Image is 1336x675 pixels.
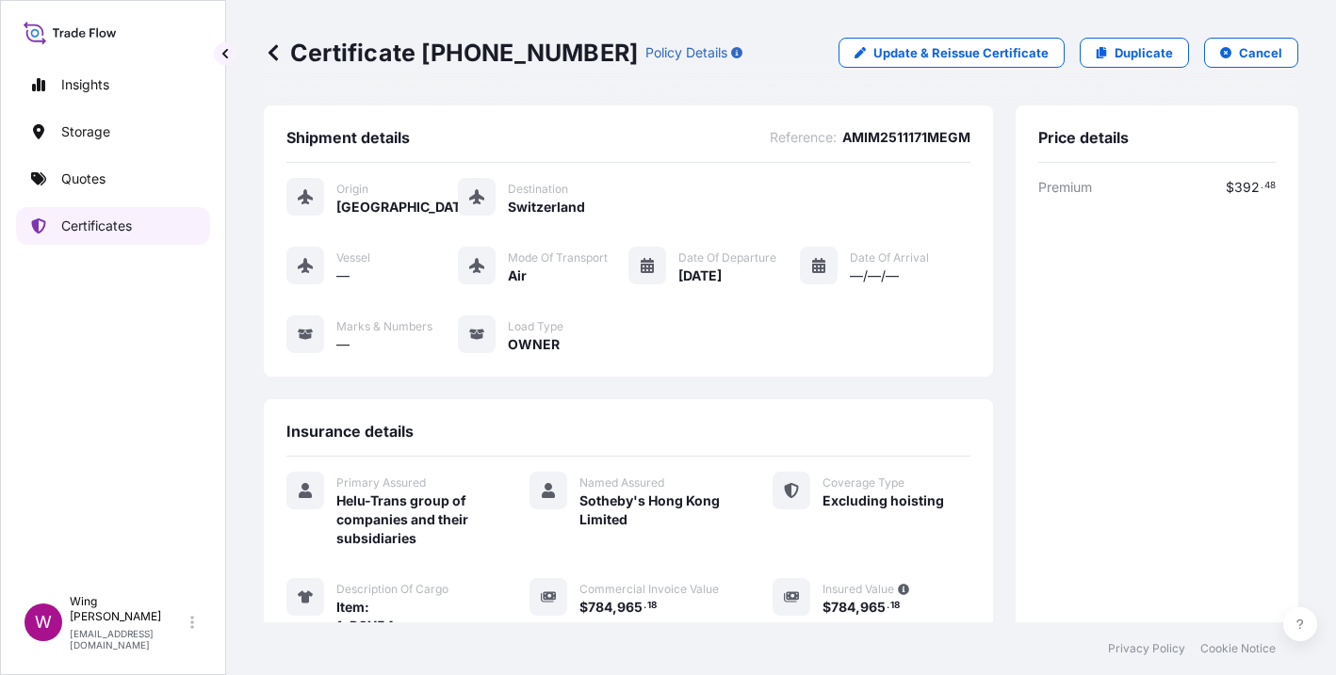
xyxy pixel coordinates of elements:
[70,628,187,651] p: [EMAIL_ADDRESS][DOMAIN_NAME]
[286,128,410,147] span: Shipment details
[579,491,727,529] span: Sotheby's Hong Kong Limited
[61,75,109,94] p: Insights
[579,475,664,490] span: Named Assured
[336,335,350,354] span: —
[823,491,944,510] span: Excluding hoisting
[286,422,414,441] span: Insurance details
[647,603,657,609] span: 18
[508,335,560,354] span: OWNER
[579,582,719,597] span: Commercial Invoice Value
[612,601,617,614] span: ,
[644,603,646,609] span: .
[1264,183,1276,189] span: 48
[336,198,458,217] span: [GEOGRAPHIC_DATA]
[839,38,1065,68] a: Update & Reissue Certificate
[1261,183,1263,189] span: .
[678,266,722,285] span: [DATE]
[1239,43,1282,62] p: Cancel
[336,182,368,197] span: Origin
[508,250,608,265] span: Mode of Transport
[508,198,585,217] span: Switzerland
[16,66,210,104] a: Insights
[16,113,210,151] a: Storage
[823,475,904,490] span: Coverage Type
[61,122,110,141] p: Storage
[850,250,929,265] span: Date of Arrival
[842,128,970,147] span: AMIM2511171MEGM
[645,43,727,62] p: Policy Details
[336,582,448,597] span: Description Of Cargo
[588,601,612,614] span: 784
[61,217,132,235] p: Certificates
[1204,38,1298,68] button: Cancel
[678,250,776,265] span: Date of Departure
[1080,38,1189,68] a: Duplicate
[579,601,588,614] span: $
[508,319,563,334] span: Load Type
[873,43,1049,62] p: Update & Reissue Certificate
[70,594,187,624] p: Wing [PERSON_NAME]
[508,182,568,197] span: Destination
[264,38,638,68] p: Certificate [PHONE_NUMBER]
[1226,181,1234,194] span: $
[336,475,426,490] span: Primary Assured
[617,601,643,614] span: 965
[336,491,484,548] span: Helu-Trans group of companies and their subsidiaries
[336,266,350,285] span: —
[61,169,106,188] p: Quotes
[855,601,860,614] span: ,
[1038,178,1092,197] span: Premium
[770,128,837,147] span: Reference :
[887,603,889,609] span: .
[16,207,210,245] a: Certificates
[336,319,432,334] span: Marks & Numbers
[823,582,894,597] span: Insured Value
[1200,641,1276,656] a: Cookie Notice
[1115,43,1173,62] p: Duplicate
[1108,641,1185,656] a: Privacy Policy
[890,603,900,609] span: 18
[336,250,370,265] span: Vessel
[1234,181,1260,194] span: 392
[1038,128,1129,147] span: Price details
[860,601,886,614] span: 965
[508,266,527,285] span: Air
[35,613,52,632] span: W
[823,601,831,614] span: $
[831,601,855,614] span: 784
[16,160,210,198] a: Quotes
[850,266,899,285] span: —/—/—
